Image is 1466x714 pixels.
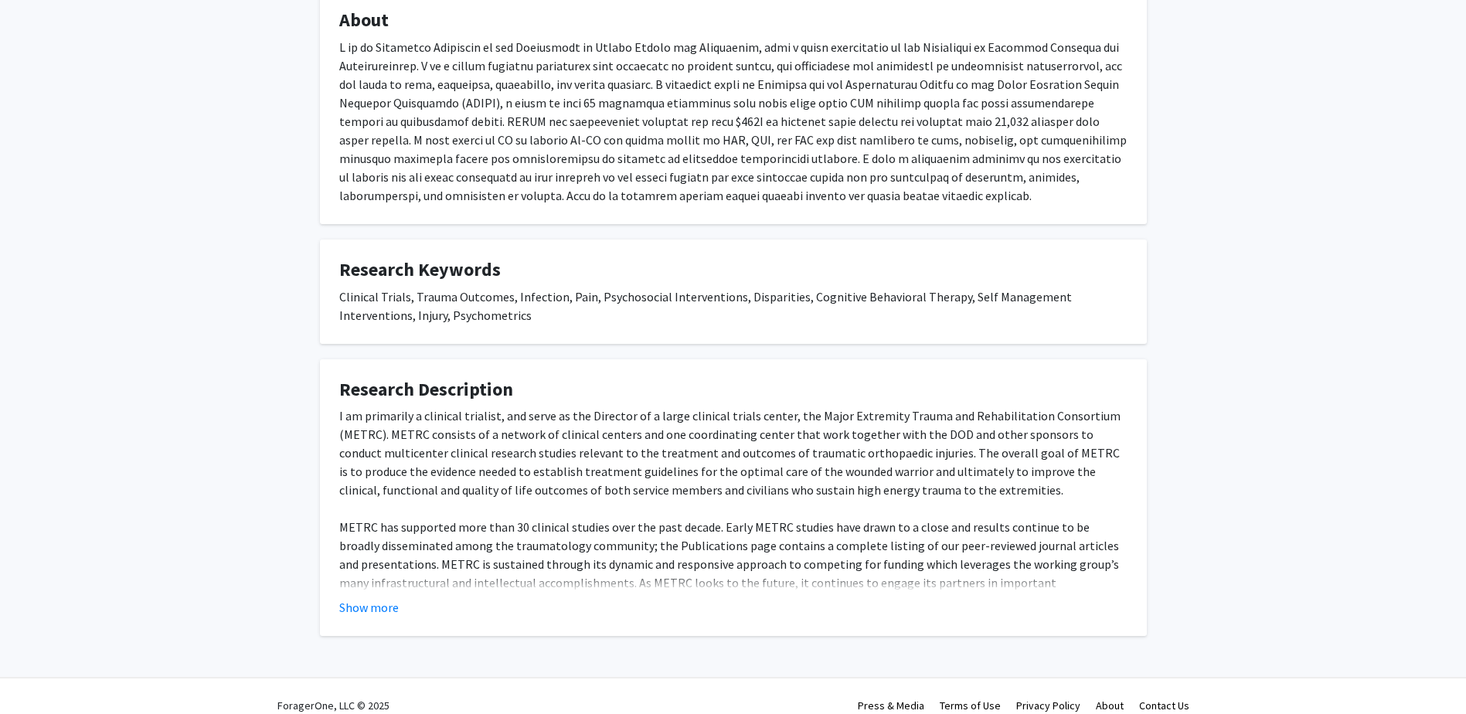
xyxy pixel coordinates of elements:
[339,406,1128,610] div: I am primarily a clinical trialist, and serve as the Director of a large clinical trials center, ...
[1016,699,1080,712] a: Privacy Policy
[339,38,1128,205] div: L ip do Sitametco Adipiscin el sed Doeiusmodt in Utlabo Etdolo mag Aliquaenim, admi v quisn exerc...
[339,598,399,617] button: Show more
[339,259,1128,281] h4: Research Keywords
[940,699,1001,712] a: Terms of Use
[339,379,1128,401] h4: Research Description
[339,9,1128,32] h4: About
[1096,699,1124,712] a: About
[339,287,1128,325] div: Clinical Trials, Trauma Outcomes, Infection, Pain, Psychosocial Interventions, Disparities, Cogni...
[1139,699,1189,712] a: Contact Us
[858,699,924,712] a: Press & Media
[12,644,66,702] iframe: Chat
